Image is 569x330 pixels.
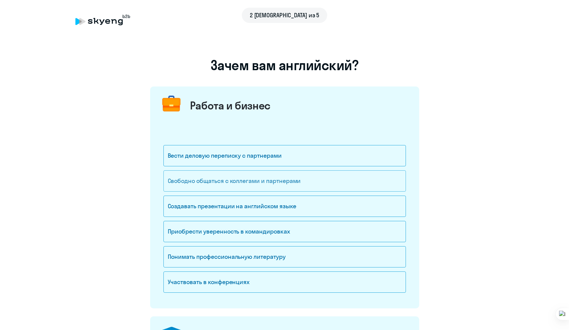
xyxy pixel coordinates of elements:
img: briefcase.png [159,92,184,116]
div: Понимать профессиональную литературу [163,246,406,267]
h1: Зачем вам английский? [150,57,419,73]
span: 2 [DEMOGRAPHIC_DATA] из 5 [250,11,320,20]
div: Работа и бизнес [190,99,271,112]
div: Приобрести уверенность в командировках [163,221,406,242]
div: Свободно общаться с коллегами и партнерами [163,170,406,192]
div: Участвовать в конференциях [163,271,406,293]
div: Вести деловую переписку с партнерами [163,145,406,166]
div: Создавать презентации на английском языке [163,196,406,217]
